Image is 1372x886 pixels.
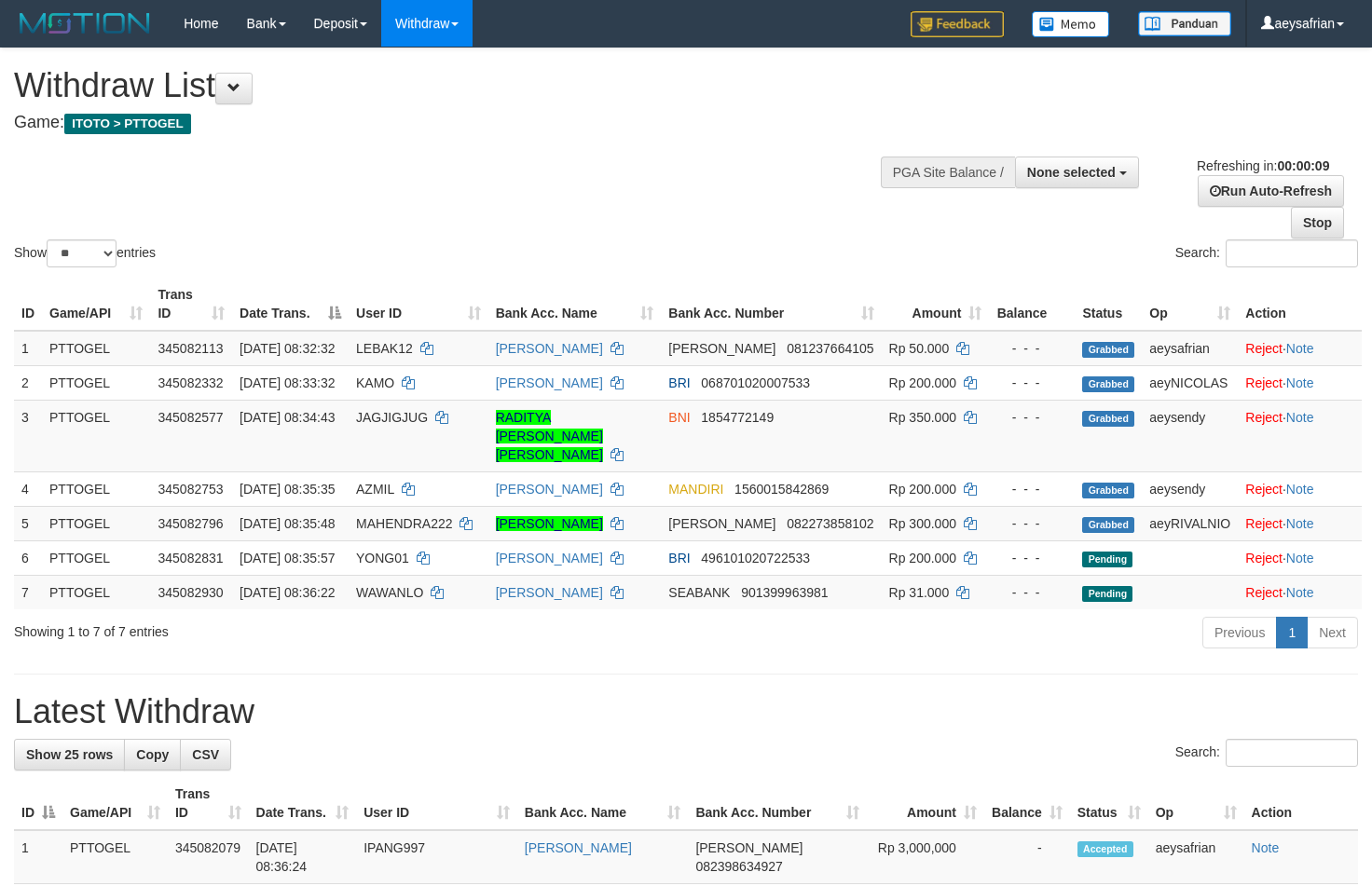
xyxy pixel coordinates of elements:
td: · [1238,471,1362,506]
span: WAWANLO [356,585,423,600]
a: Note [1286,410,1314,425]
label: Search: [1175,239,1358,267]
a: [PERSON_NAME] [496,585,603,600]
span: Copy 1854772149 to clipboard [701,410,774,425]
a: Note [1286,375,1314,390]
a: [PERSON_NAME] [496,516,603,531]
a: [PERSON_NAME] [496,551,603,566]
a: [PERSON_NAME] [525,840,632,855]
span: 345082753 [158,482,223,497]
td: IPANG997 [356,830,517,884]
td: aeysendy [1142,471,1238,506]
a: Previous [1202,617,1277,648]
td: 345082079 [168,830,249,884]
span: Rp 31.000 [889,585,950,600]
td: - [984,830,1070,884]
span: Rp 50.000 [889,341,950,356]
span: Copy 068701020007533 to clipboard [701,375,810,390]
td: 3 [14,400,42,471]
a: [PERSON_NAME] [496,375,603,390]
span: Copy 496101020722533 to clipboard [701,551,810,566]
img: panduan.png [1138,11,1231,36]
a: Run Auto-Refresh [1198,175,1344,207]
span: AZMIL [356,482,394,497]
td: aeyNICOLAS [1142,365,1238,400]
th: Amount: activate to sort column ascending [882,278,990,331]
a: Reject [1245,341,1283,356]
span: ITOTO > PTTOGEL [64,114,191,134]
a: Reject [1245,516,1283,531]
a: [PERSON_NAME] [496,482,603,497]
span: BRI [668,551,690,566]
td: aeyRIVALNIO [1142,506,1238,540]
span: [PERSON_NAME] [695,840,803,855]
td: [DATE] 08:36:24 [249,830,357,884]
td: PTTOGEL [42,506,150,540]
a: Stop [1291,207,1344,239]
span: CSV [192,747,219,762]
span: [PERSON_NAME] [668,516,775,531]
span: Copy 082273858102 to clipboard [787,516,873,531]
th: Action [1244,777,1358,830]
img: Feedback.jpg [911,11,1004,37]
span: [DATE] 08:35:48 [240,516,335,531]
td: 1 [14,830,62,884]
a: Copy [124,739,181,770]
div: - - - [996,514,1067,533]
td: · [1238,365,1362,400]
td: 6 [14,540,42,575]
td: · [1238,540,1362,575]
span: Copy 082398634927 to clipboard [695,859,782,874]
span: [DATE] 08:36:22 [240,585,335,600]
td: PTTOGEL [42,540,150,575]
span: 345082930 [158,585,223,600]
select: Showentries [47,239,117,267]
td: · [1238,506,1362,540]
td: PTTOGEL [42,400,150,471]
th: Bank Acc. Name: activate to sort column ascending [488,278,662,331]
th: Balance [989,278,1075,331]
div: - - - [996,583,1067,602]
span: Rp 200.000 [889,551,956,566]
h4: Game: [14,114,896,132]
div: PGA Site Balance / [881,157,1015,188]
strong: 00:00:09 [1277,158,1329,173]
span: Rp 300.000 [889,516,956,531]
a: [PERSON_NAME] [496,341,603,356]
span: None selected [1027,165,1116,180]
th: Bank Acc. Number: activate to sort column ascending [661,278,881,331]
input: Search: [1226,239,1358,267]
a: Note [1286,482,1314,497]
th: Trans ID: activate to sort column ascending [168,777,249,830]
td: PTTOGEL [42,331,150,366]
td: · [1238,400,1362,471]
span: Grabbed [1082,483,1134,498]
th: Op: activate to sort column ascending [1142,278,1238,331]
span: Grabbed [1082,342,1134,358]
span: Rp 350.000 [889,410,956,425]
th: Trans ID: activate to sort column ascending [150,278,232,331]
span: Grabbed [1082,376,1134,392]
a: 1 [1276,617,1308,648]
span: LEBAK12 [356,341,413,356]
span: SEABANK [668,585,730,600]
th: ID: activate to sort column descending [14,777,62,830]
label: Search: [1175,739,1358,767]
a: Reject [1245,375,1283,390]
a: Note [1286,585,1314,600]
span: 345082577 [158,410,223,425]
td: Rp 3,000,000 [867,830,984,884]
a: Reject [1245,410,1283,425]
span: [DATE] 08:32:32 [240,341,335,356]
span: Grabbed [1082,517,1134,533]
th: Date Trans.: activate to sort column ascending [249,777,357,830]
span: Rp 200.000 [889,375,956,390]
a: Show 25 rows [14,739,125,770]
h1: Latest Withdraw [14,693,1358,730]
h1: Withdraw List [14,67,896,104]
a: CSV [180,739,231,770]
th: Status [1075,278,1142,331]
th: Game/API: activate to sort column ascending [42,278,150,331]
a: Note [1252,840,1280,855]
div: Showing 1 to 7 of 7 entries [14,615,557,641]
